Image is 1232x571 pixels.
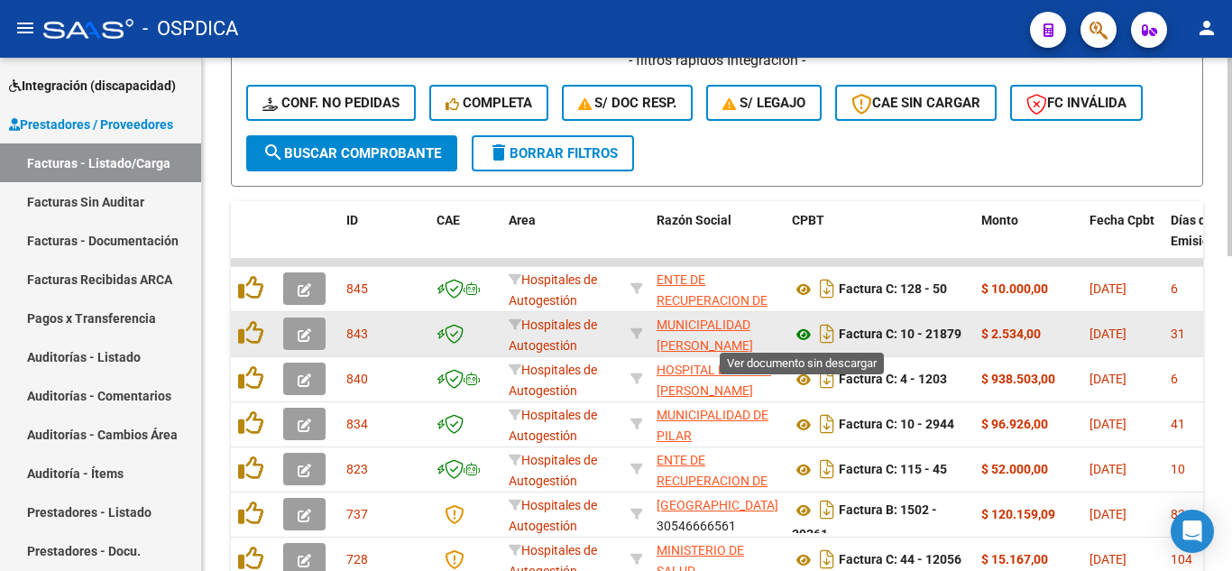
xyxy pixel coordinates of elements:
[792,503,937,542] strong: Factura B: 1502 - 39361
[1089,372,1126,386] span: [DATE]
[246,85,416,121] button: Conf. no pedidas
[501,201,623,281] datatable-header-cell: Area
[509,408,597,443] span: Hospitales de Autogestión
[262,145,441,161] span: Buscar Comprobante
[437,213,460,227] span: CAE
[1171,462,1185,476] span: 10
[815,274,839,303] i: Descargar documento
[835,85,997,121] button: CAE SIN CARGAR
[1010,85,1143,121] button: FC Inválida
[839,553,961,567] strong: Factura C: 44 - 12056
[839,373,947,387] strong: Factura C: 4 - 1203
[815,495,839,524] i: Descargar documento
[446,95,532,111] span: Completa
[1171,372,1178,386] span: 6
[981,281,1048,296] strong: $ 10.000,00
[1089,327,1126,341] span: [DATE]
[657,270,777,308] div: 30718615700
[1089,213,1154,227] span: Fecha Cpbt
[509,272,597,308] span: Hospitales de Autogestión
[509,318,597,353] span: Hospitales de Autogestión
[815,319,839,348] i: Descargar documento
[488,142,510,163] mat-icon: delete
[1171,417,1185,431] span: 41
[657,213,731,227] span: Razón Social
[722,95,805,111] span: S/ legajo
[974,201,1082,281] datatable-header-cell: Monto
[1089,462,1126,476] span: [DATE]
[981,213,1018,227] span: Monto
[346,372,368,386] span: 840
[509,498,597,533] span: Hospitales de Autogestión
[839,327,961,342] strong: Factura C: 10 - 21879
[657,408,768,443] span: MUNICIPALIDAD DE PILAR
[509,213,536,227] span: Area
[246,135,457,171] button: Buscar Comprobante
[815,364,839,393] i: Descargar documento
[981,327,1041,341] strong: $ 2.534,00
[562,85,694,121] button: S/ Doc Resp.
[1082,201,1163,281] datatable-header-cell: Fecha Cpbt
[143,9,238,49] span: - OSPDICA
[346,552,368,566] span: 728
[1171,507,1185,521] span: 83
[981,372,1055,386] strong: $ 938.503,00
[509,363,597,398] span: Hospitales de Autogestión
[488,145,618,161] span: Borrar Filtros
[429,201,501,281] datatable-header-cell: CAE
[785,201,974,281] datatable-header-cell: CPBT
[14,17,36,39] mat-icon: menu
[839,282,947,297] strong: Factura C: 128 - 50
[657,272,768,410] span: ENTE DE RECUPERACION DE FONDOS PARA EL FORTALECIMIENTO DEL SISTEMA DE [PERSON_NAME] (REFORSAL) O.
[657,450,777,488] div: 30718615700
[346,281,368,296] span: 845
[9,115,173,134] span: Prestadores / Proveedores
[657,318,778,373] span: MUNICIPALIDAD [PERSON_NAME][GEOGRAPHIC_DATA]
[1089,507,1126,521] span: [DATE]
[346,507,368,521] span: 737
[346,213,358,227] span: ID
[815,410,839,438] i: Descargar documento
[1089,417,1126,431] span: [DATE]
[981,507,1055,521] strong: $ 120.159,09
[839,463,947,477] strong: Factura C: 115 - 45
[657,315,777,353] div: 30999001935
[1171,552,1192,566] span: 104
[9,76,176,96] span: Integración (discapacidad)
[649,201,785,281] datatable-header-cell: Razón Social
[1171,281,1178,296] span: 6
[339,201,429,281] datatable-header-cell: ID
[346,327,368,341] span: 843
[981,417,1048,431] strong: $ 96.926,00
[429,85,548,121] button: Completa
[657,405,777,443] div: 30999005825
[578,95,677,111] span: S/ Doc Resp.
[1171,510,1214,553] div: Open Intercom Messenger
[1089,552,1126,566] span: [DATE]
[657,360,777,398] div: 30676921695
[346,417,368,431] span: 834
[851,95,980,111] span: CAE SIN CARGAR
[657,495,777,533] div: 30546666561
[981,462,1048,476] strong: $ 52.000,00
[472,135,634,171] button: Borrar Filtros
[262,142,284,163] mat-icon: search
[657,363,771,398] span: HOSPITAL ESCUELA [PERSON_NAME]
[262,95,400,111] span: Conf. no pedidas
[706,85,822,121] button: S/ legajo
[346,462,368,476] span: 823
[792,213,824,227] span: CPBT
[509,453,597,488] span: Hospitales de Autogestión
[1089,281,1126,296] span: [DATE]
[981,552,1048,566] strong: $ 15.167,00
[1171,327,1185,341] span: 31
[815,455,839,484] i: Descargar documento
[1026,95,1126,111] span: FC Inválida
[1196,17,1218,39] mat-icon: person
[657,498,778,512] span: [GEOGRAPHIC_DATA]
[246,51,1188,70] h4: - filtros rápidos Integración -
[839,418,954,432] strong: Factura C: 10 - 2944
